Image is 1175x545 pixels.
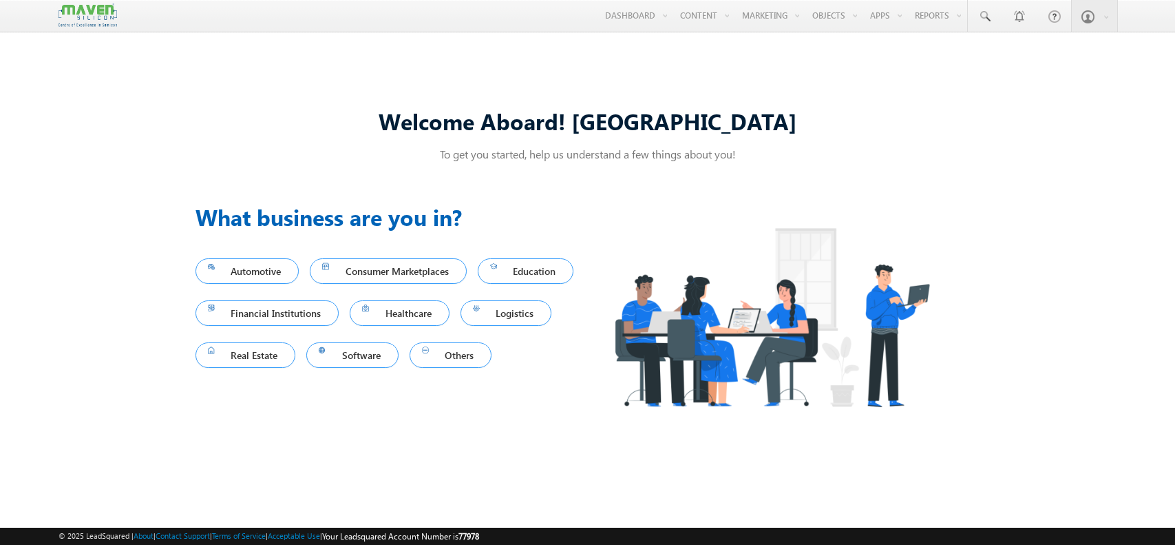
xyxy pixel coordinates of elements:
a: Acceptable Use [268,531,320,540]
img: Industry.png [588,200,955,434]
span: Healthcare [362,304,437,322]
a: Terms of Service [212,531,266,540]
span: Consumer Marketplaces [322,262,454,280]
img: Custom Logo [59,3,116,28]
span: Automotive [208,262,287,280]
span: Financial Institutions [208,304,327,322]
div: Welcome Aboard! [GEOGRAPHIC_DATA] [195,106,980,136]
span: Others [422,346,480,364]
p: To get you started, help us understand a few things about you! [195,147,980,161]
a: Contact Support [156,531,210,540]
h3: What business are you in? [195,200,588,234]
span: Education [490,262,562,280]
span: Real Estate [208,346,284,364]
span: Your Leadsquared Account Number is [322,531,479,542]
span: Logistics [473,304,540,322]
span: © 2025 LeadSquared | | | | | [59,530,479,543]
a: About [134,531,154,540]
span: 77978 [458,531,479,542]
span: Software [319,346,386,364]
